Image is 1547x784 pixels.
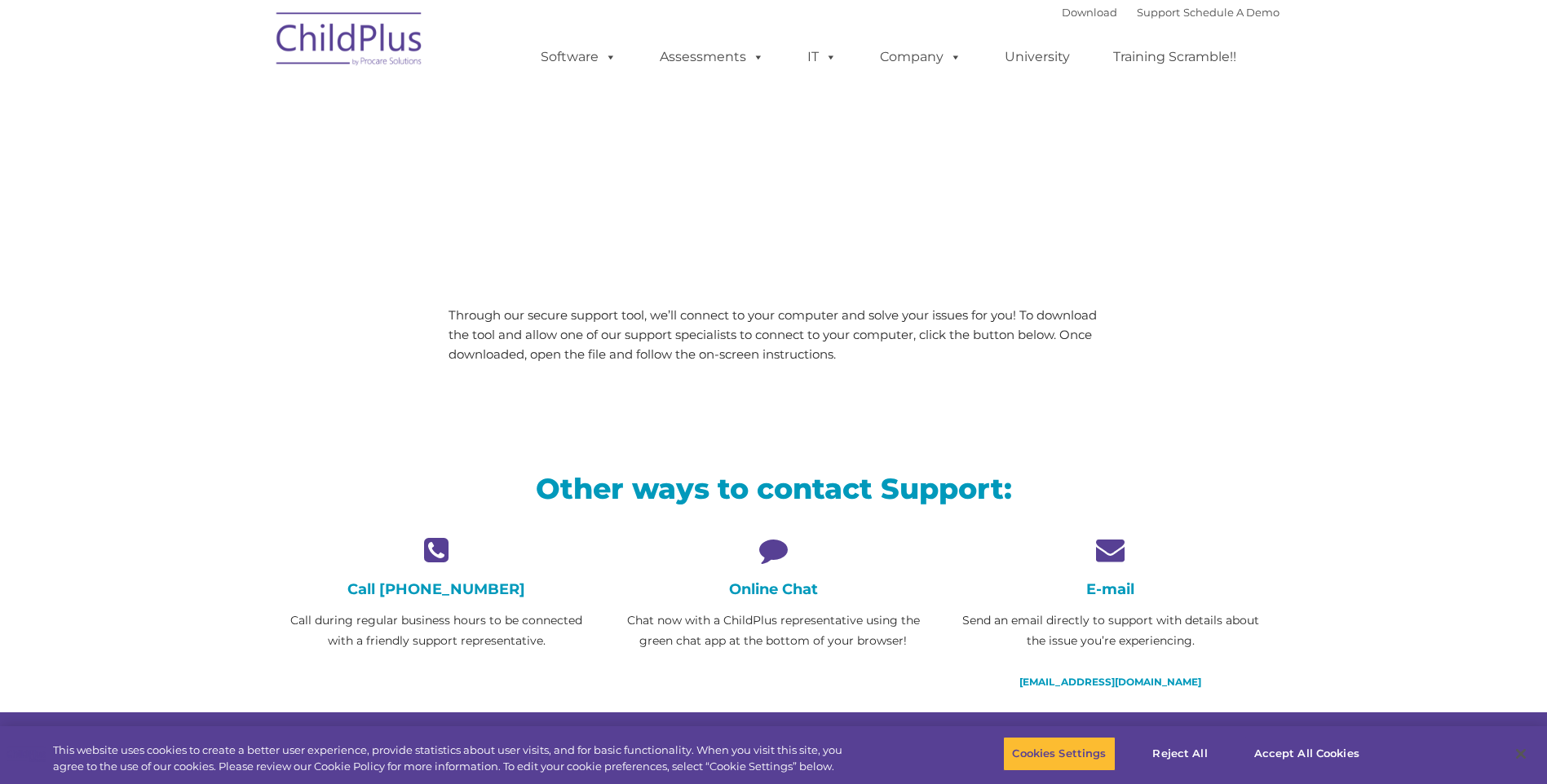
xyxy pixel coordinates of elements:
[1503,736,1539,772] button: Close
[1129,737,1231,771] button: Reject All
[864,41,978,73] a: Company
[281,117,891,167] span: LiveSupport with SplashTop
[988,41,1086,73] a: University
[1062,6,1280,19] font: |
[1019,676,1201,688] a: [EMAIL_ADDRESS][DOMAIN_NAME]
[53,742,851,774] div: This website uses cookies to create a better user experience, provide statistics about user visit...
[1245,737,1368,771] button: Accept All Cookies
[954,580,1266,598] h4: E-mail
[281,470,1267,507] h2: Other ways to contact Support:
[1137,6,1180,19] a: Support
[1097,41,1253,73] a: Training Scramble!!
[281,580,593,598] h4: Call [PHONE_NUMBER]
[281,610,593,651] p: Call during regular business hours to be connected with a friendly support representative.
[791,41,853,73] a: IT
[1003,737,1115,771] button: Cookies Settings
[268,1,431,82] img: ChildPlus by Procare Solutions
[617,610,930,651] p: Chat now with a ChildPlus representative using the green chat app at the bottom of your browser!
[617,580,930,598] h4: Online Chat
[524,41,633,73] a: Software
[1183,6,1280,19] a: Schedule A Demo
[449,306,1098,364] p: Through our secure support tool, we’ll connect to your computer and solve your issues for you! To...
[1062,6,1117,19] a: Download
[643,41,780,73] a: Assessments
[954,610,1266,651] p: Send an email directly to support with details about the issue you’re experiencing.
